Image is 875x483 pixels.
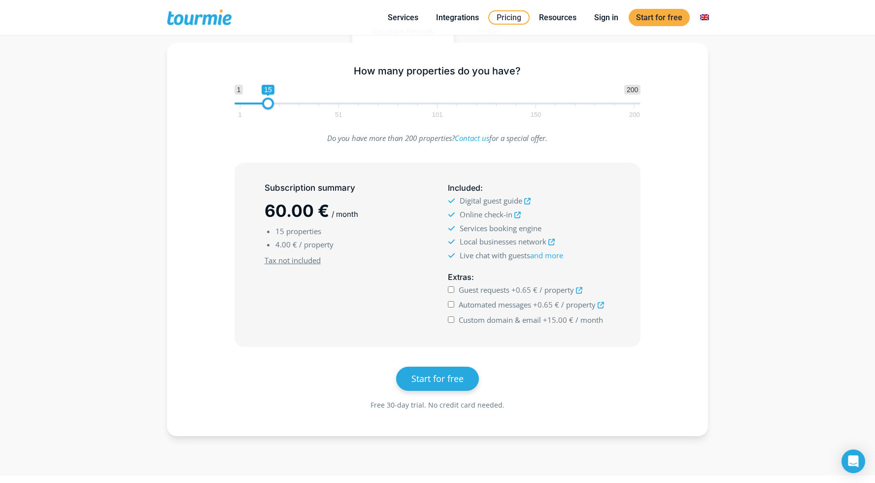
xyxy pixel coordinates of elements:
[587,11,626,24] a: Sign in
[530,250,563,260] a: and more
[624,85,640,95] span: 200
[532,11,584,24] a: Resources
[275,226,284,236] span: 15
[275,240,297,249] span: 4.00 €
[235,132,641,145] p: Do you have more than 200 properties? for a special offer.
[488,10,530,25] a: Pricing
[370,400,505,410] span: Free 30-day trial. No credit card needed.
[543,315,573,325] span: +15.00 €
[529,112,543,117] span: 150
[841,449,865,473] div: Open Intercom Messenger
[459,300,531,310] span: Automated messages
[265,201,329,221] span: 60.00 €
[460,237,546,246] span: Local businesses network
[265,255,321,265] u: Tax not included
[431,112,444,117] span: 101
[448,272,471,282] span: Extras
[265,182,427,194] h5: Subscription summary
[334,112,343,117] span: 51
[236,112,243,117] span: 1
[235,65,641,77] h5: How many properties do you have?
[575,315,603,325] span: / month
[396,367,479,391] a: Start for free
[448,183,480,193] span: Included
[511,285,538,295] span: +0.65 €
[628,112,641,117] span: 200
[411,373,464,384] span: Start for free
[448,271,610,283] h5: :
[429,11,486,24] a: Integrations
[459,315,541,325] span: Custom domain & email
[448,182,610,194] h5: :
[629,9,690,26] a: Start for free
[299,240,334,249] span: / property
[460,223,541,233] span: Services booking engine
[539,285,574,295] span: / property
[455,133,489,143] a: Contact us
[561,300,596,310] span: / property
[460,196,522,206] span: Digital guest guide
[332,209,358,219] span: / month
[380,11,426,24] a: Services
[235,85,243,95] span: 1
[459,285,509,295] span: Guest requests
[286,226,321,236] span: properties
[460,250,563,260] span: Live chat with guests
[262,85,274,95] span: 15
[460,209,512,219] span: Online check-in
[533,300,559,310] span: +0.65 €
